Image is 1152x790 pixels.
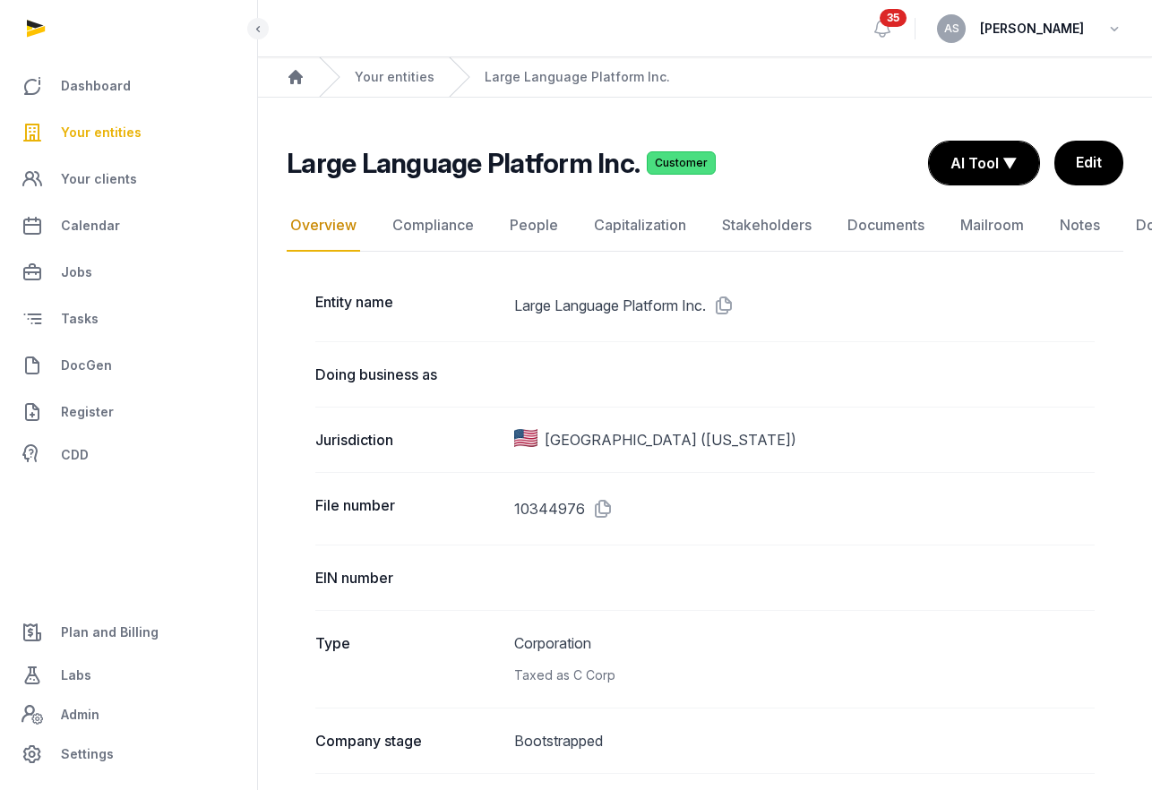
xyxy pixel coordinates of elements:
[14,297,243,340] a: Tasks
[14,697,243,733] a: Admin
[61,444,89,466] span: CDD
[957,200,1027,252] a: Mailroom
[315,364,500,385] dt: Doing business as
[485,68,670,86] a: Large Language Platform Inc.
[980,18,1084,39] span: [PERSON_NAME]
[287,147,640,179] h2: Large Language Platform Inc.
[514,665,1096,686] div: Taxed as C Corp
[61,743,114,765] span: Settings
[14,251,243,294] a: Jobs
[514,494,1096,523] dd: 10344976
[718,200,815,252] a: Stakeholders
[1054,141,1123,185] a: Edit
[1056,200,1104,252] a: Notes
[844,200,928,252] a: Documents
[61,308,99,330] span: Tasks
[647,151,716,175] span: Customer
[944,23,959,34] span: AS
[514,730,1096,751] dd: Bootstrapped
[61,75,131,97] span: Dashboard
[315,291,500,320] dt: Entity name
[14,344,243,387] a: DocGen
[514,632,1096,686] dd: Corporation
[61,122,142,143] span: Your entities
[315,730,500,751] dt: Company stage
[355,68,434,86] a: Your entities
[880,9,907,27] span: 35
[545,429,796,451] span: [GEOGRAPHIC_DATA] ([US_STATE])
[14,111,243,154] a: Your entities
[61,215,120,236] span: Calendar
[287,200,360,252] a: Overview
[287,200,1123,252] nav: Tabs
[61,262,92,283] span: Jobs
[61,401,114,423] span: Register
[315,567,500,588] dt: EIN number
[14,64,243,107] a: Dashboard
[506,200,562,252] a: People
[61,622,159,643] span: Plan and Billing
[315,494,500,523] dt: File number
[389,200,477,252] a: Compliance
[590,200,690,252] a: Capitalization
[61,704,99,726] span: Admin
[14,437,243,473] a: CDD
[315,632,500,686] dt: Type
[61,665,91,686] span: Labs
[14,204,243,247] a: Calendar
[61,355,112,376] span: DocGen
[61,168,137,190] span: Your clients
[315,429,500,451] dt: Jurisdiction
[14,733,243,776] a: Settings
[929,142,1039,185] button: AI Tool ▼
[14,391,243,434] a: Register
[14,158,243,201] a: Your clients
[514,291,1096,320] dd: Large Language Platform Inc.
[937,14,966,43] button: AS
[14,611,243,654] a: Plan and Billing
[258,57,1152,98] nav: Breadcrumb
[14,654,243,697] a: Labs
